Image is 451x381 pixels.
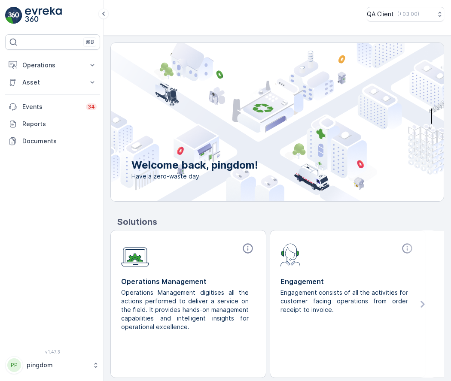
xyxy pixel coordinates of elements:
img: module-icon [280,242,301,266]
button: Asset [5,74,100,91]
p: Engagement consists of all the activities for customer facing operations from order receipt to in... [280,288,408,314]
img: city illustration [72,43,444,201]
p: Events [22,103,81,111]
p: ( +03:00 ) [397,11,419,18]
p: pingdom [27,361,88,369]
p: Operations Management [121,276,256,287]
span: v 1.47.3 [5,349,100,354]
button: QA Client(+03:00) [367,7,444,21]
p: Solutions [117,215,444,228]
button: PPpingdom [5,356,100,374]
a: Reports [5,115,100,133]
button: Operations [5,57,100,74]
p: 34 [88,103,95,110]
p: QA Client [367,10,394,18]
p: Documents [22,137,97,145]
p: Operations [22,61,83,70]
img: logo [5,7,22,24]
a: Documents [5,133,100,150]
p: Reports [22,120,97,128]
p: ⌘B [85,39,94,45]
p: Welcome back, pingdom! [131,158,258,172]
img: module-icon [121,242,149,267]
p: Operations Management digitises all the actions performed to deliver a service on the field. It p... [121,288,249,331]
a: Events34 [5,98,100,115]
p: Asset [22,78,83,87]
p: Engagement [280,276,415,287]
img: logo_light-DOdMpM7g.png [25,7,62,24]
div: PP [7,358,21,372]
span: Have a zero-waste day [131,172,258,181]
